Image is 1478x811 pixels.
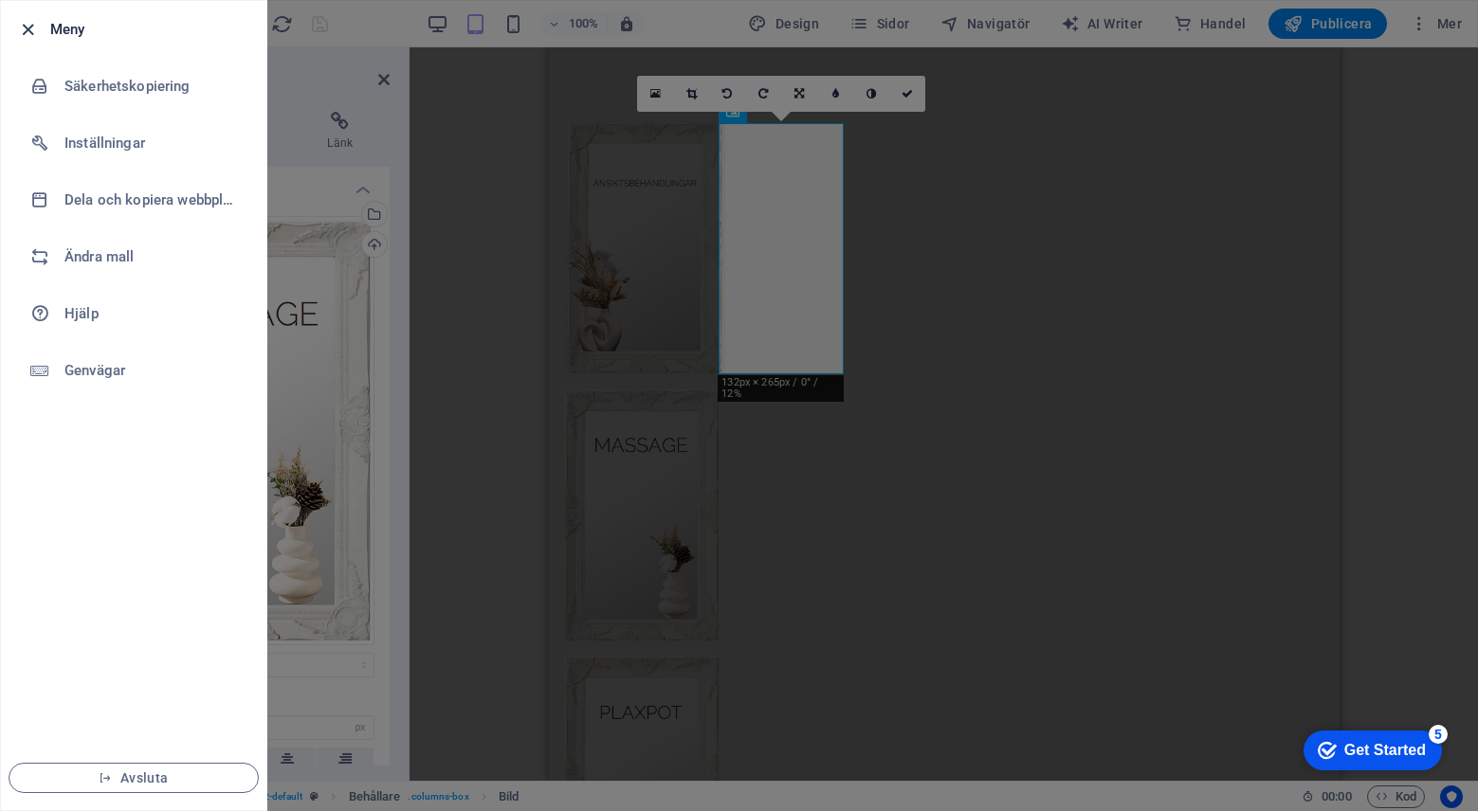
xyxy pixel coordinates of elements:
[50,18,251,41] h6: Meny
[1,285,266,342] a: Hjälp
[64,189,240,211] h6: Dela och kopiera webbplats
[15,9,154,49] div: Get Started 5 items remaining, 0% complete
[64,75,240,98] h6: Säkerhetskopiering
[56,21,137,38] div: Get Started
[64,302,240,325] h6: Hjälp
[25,770,243,785] span: Avsluta
[64,359,240,382] h6: Genvägar
[9,763,259,793] button: Avsluta
[64,132,240,154] h6: Inställningar
[64,245,240,268] h6: Ändra mall
[140,4,159,23] div: 5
